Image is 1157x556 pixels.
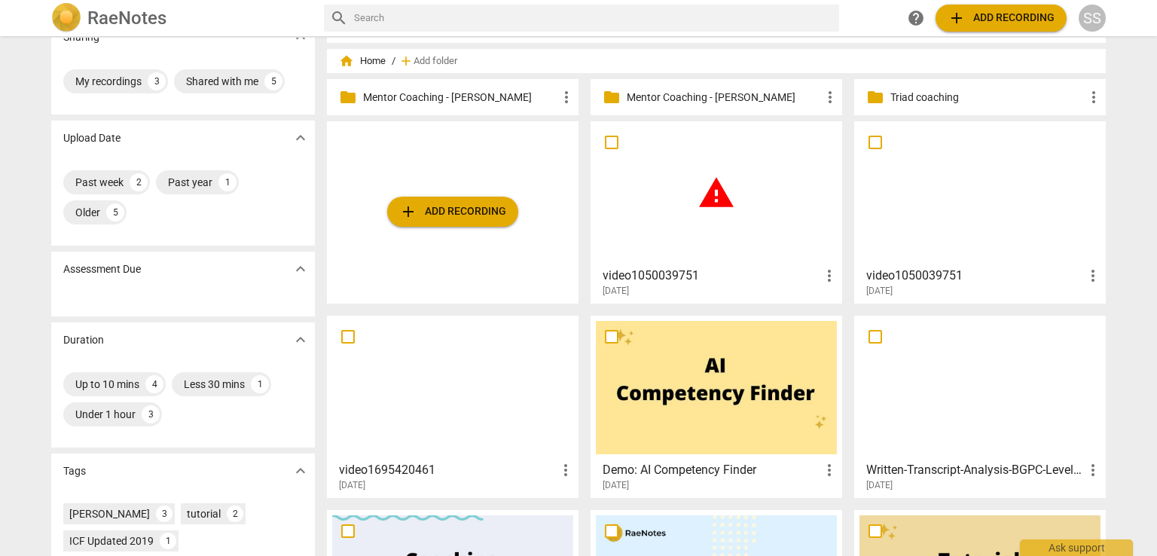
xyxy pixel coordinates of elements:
span: more_vert [1085,88,1103,106]
div: My recordings [75,74,142,89]
span: folder [603,88,621,106]
span: Add recording [948,9,1055,27]
div: Shared with me [186,74,258,89]
button: Upload [387,197,518,227]
p: Upload Date [63,130,121,146]
div: tutorial [187,506,221,521]
h3: video1050039751 [603,267,820,285]
span: add [948,9,966,27]
span: [DATE] [603,479,629,492]
span: expand_more [292,331,310,349]
span: [DATE] [603,285,629,298]
p: Mentor Coaching - Katherine [627,90,821,105]
span: more_vert [1084,267,1102,285]
div: 4 [145,375,163,393]
a: video1050039751[DATE] [596,127,837,297]
h3: Written-Transcript-Analysis-BGPC-Level-1- Sara Saber Freedman [866,461,1084,479]
div: 5 [264,72,282,90]
img: Logo [51,3,81,33]
a: Help [902,5,930,32]
button: Show more [289,258,312,280]
span: add [398,53,414,69]
span: more_vert [557,88,575,106]
button: Show more [289,127,312,149]
h2: RaeNotes [87,8,166,29]
span: expand_more [292,129,310,147]
p: Tags [63,463,86,479]
p: Triad coaching [890,90,1085,105]
button: SS [1079,5,1106,32]
div: Past year [168,175,212,190]
div: [PERSON_NAME] [69,506,150,521]
a: video1695420461[DATE] [332,321,573,491]
a: Written-Transcript-Analysis-BGPC-Level-1- [PERSON_NAME] [PERSON_NAME][DATE] [859,321,1101,491]
a: LogoRaeNotes [51,3,312,33]
button: Show more [289,328,312,351]
div: Older [75,205,100,220]
div: Up to 10 mins [75,377,139,392]
p: Duration [63,332,104,348]
p: Mentor Coaching - Carl [363,90,557,105]
div: 5 [106,203,124,221]
span: [DATE] [866,479,893,492]
div: Past week [75,175,124,190]
div: Ask support [1020,539,1133,556]
div: 1 [160,533,176,549]
a: Demo: AI Competency Finder[DATE] [596,321,837,491]
div: 1 [218,173,237,191]
p: Assessment Due [63,261,141,277]
div: 2 [227,506,243,522]
input: Search [354,6,833,30]
span: Add folder [414,56,457,67]
span: [DATE] [866,285,893,298]
span: folder [866,88,884,106]
div: 3 [148,72,166,90]
div: Under 1 hour [75,407,136,422]
div: 3 [142,405,160,423]
span: Add recording [399,203,506,221]
span: more_vert [821,88,839,106]
h3: Demo: AI Competency Finder [603,461,820,479]
span: help [907,9,925,27]
span: more_vert [820,267,838,285]
span: expand_more [292,260,310,278]
a: video1050039751[DATE] [859,127,1101,297]
span: warning [698,174,735,212]
div: Less 30 mins [184,377,245,392]
span: [DATE] [339,479,365,492]
span: more_vert [1084,461,1102,479]
div: 1 [251,375,269,393]
h3: video1050039751 [866,267,1084,285]
span: expand_more [292,462,310,480]
span: search [330,9,348,27]
span: home [339,53,354,69]
button: Upload [936,5,1067,32]
div: ICF Updated 2019 [69,533,154,548]
span: folder [339,88,357,106]
div: 2 [130,173,148,191]
span: more_vert [557,461,575,479]
button: Show more [289,460,312,482]
span: / [392,56,395,67]
div: 3 [156,506,172,522]
span: add [399,203,417,221]
span: Home [339,53,386,69]
span: more_vert [820,461,838,479]
h3: video1695420461 [339,461,557,479]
